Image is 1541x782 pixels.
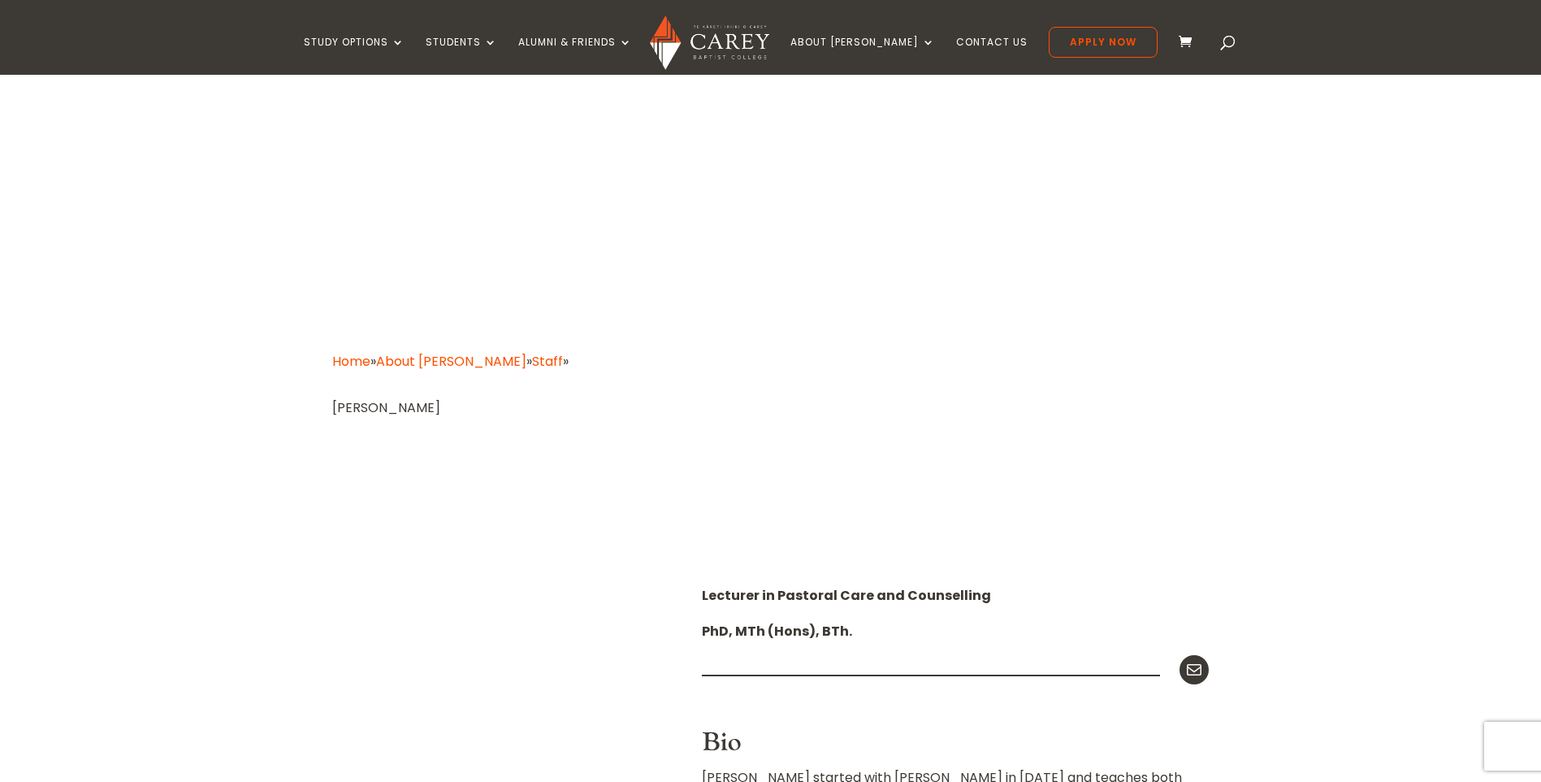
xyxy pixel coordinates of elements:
[518,37,632,75] a: Alumni & Friends
[376,352,526,371] a: About [PERSON_NAME]
[702,622,852,641] strong: PhD, MTh (Hons), BTh.
[332,350,1210,372] div: » » »
[532,352,563,371] a: Staff
[332,397,1210,419] div: [PERSON_NAME]
[1049,27,1158,58] a: Apply Now
[702,586,991,605] strong: Lecturer in Pastoral Care and Counselling
[650,15,769,70] img: Carey Baptist College
[304,37,405,75] a: Study Options
[332,352,370,371] a: Home
[426,37,497,75] a: Students
[956,37,1028,75] a: Contact Us
[790,37,935,75] a: About [PERSON_NAME]
[702,728,1209,767] h3: Bio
